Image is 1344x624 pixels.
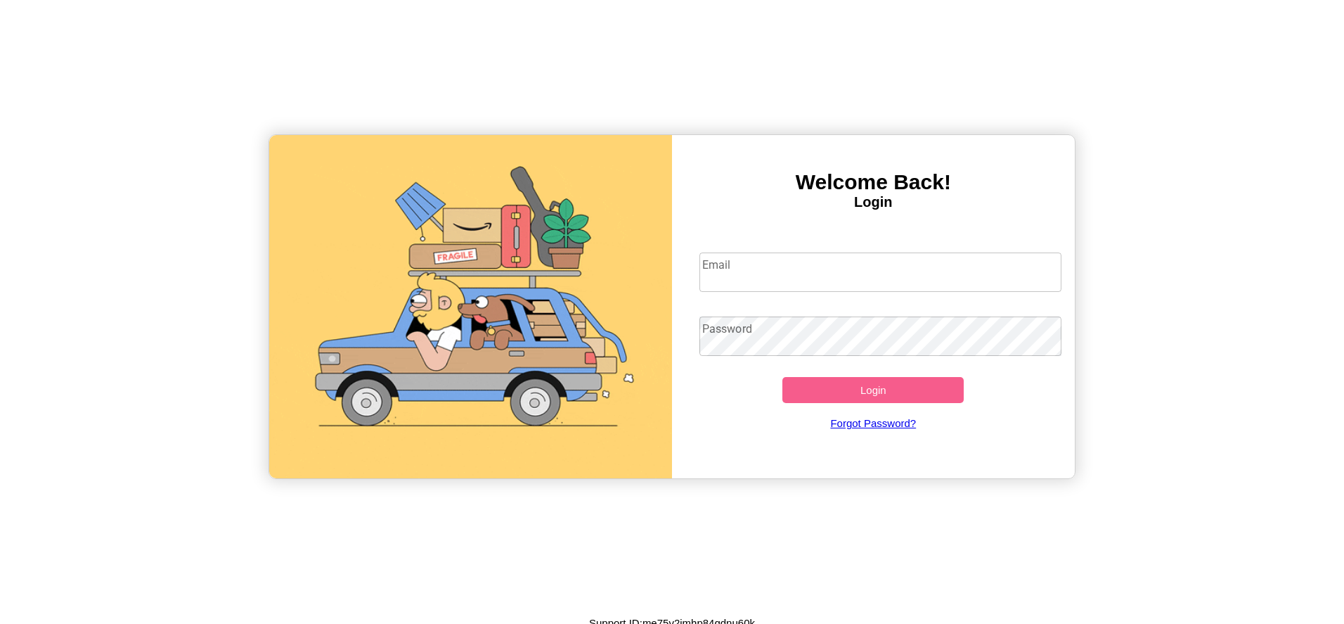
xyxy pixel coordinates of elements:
[672,194,1075,210] h4: Login
[692,403,1054,443] a: Forgot Password?
[672,170,1075,194] h3: Welcome Back!
[782,377,964,403] button: Login
[269,135,672,478] img: gif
